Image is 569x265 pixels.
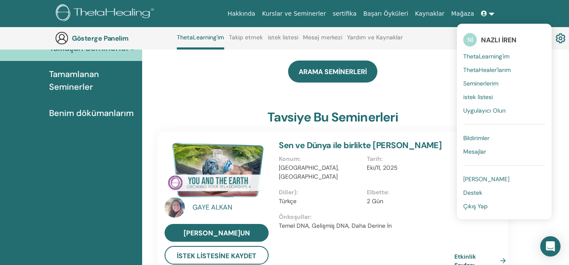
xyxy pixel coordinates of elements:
[463,172,545,186] a: [PERSON_NAME]
[268,33,298,41] font: istek listesi
[177,33,224,41] font: ThetaLearning'im
[463,202,488,210] font: Çıkış Yap
[463,134,489,142] font: Bildirimler
[192,203,209,212] font: GAYE
[367,188,388,196] font: Elbette
[299,67,367,76] font: ARAMA SEMİNERLERİ
[463,63,545,77] a: ThetaHealer'larım
[165,197,185,218] img: default.jpg
[463,145,545,158] a: Mesajlar
[279,164,339,180] font: [GEOGRAPHIC_DATA], [GEOGRAPHIC_DATA]
[451,10,474,17] font: Mağaza
[363,10,408,17] font: Başarı Öyküleri
[72,34,128,43] font: Gösterge Panelim
[360,6,412,22] a: Başarı Öyküleri
[229,34,263,47] a: Takip etmek
[268,34,298,47] a: istek listesi
[229,33,263,41] font: Takip etmek
[279,197,297,205] font: Türkçe
[49,42,129,53] font: Yaklaşan Seminerler
[367,164,398,171] font: Eki/11, 2025
[177,34,224,50] a: ThetaLearning'im
[540,236,561,257] div: Intercom Messenger'ı açın
[463,80,498,87] font: Seminerlerim
[288,61,377,83] a: ARAMA SEMİNERLERİ
[463,131,545,145] a: Bildirimler
[463,90,545,104] a: istek listesi
[463,52,509,60] font: ThetaLearning'im
[367,155,381,163] font: Tarih
[367,197,383,205] font: 2 Gün
[279,155,299,163] font: Konum
[279,188,297,196] font: Diller)
[299,155,301,163] font: :
[463,148,486,155] font: Mesajlar
[329,6,360,22] a: sertifika
[279,222,392,229] font: Temel DNA, Gelişmiş DNA, Daha Derine İn
[415,10,445,17] font: Kaynaklar
[463,104,545,117] a: Uygulayıcı Olun
[228,10,256,17] font: Hakkında
[55,31,69,45] img: generic-user-icon.jpg
[297,188,298,196] font: :
[463,30,545,50] a: NİNAZLI İREN
[310,213,312,221] font: :
[448,6,477,22] a: Mağaza
[467,36,473,44] font: Nİ
[211,203,232,212] font: ALKAN
[463,186,545,199] a: Destek
[333,10,356,17] font: sertifika
[347,33,403,41] font: Yardım ve Kaynaklar
[463,107,506,114] font: Uygulayıcı Olun
[177,251,256,260] font: İstek Listesine Kaydet
[56,4,157,23] img: logo.png
[192,202,271,213] a: GAYE ALKAN
[224,6,259,22] a: Hakkında
[49,108,134,119] font: Benim dökümanlarım
[463,93,493,101] font: istek listesi
[463,50,545,63] a: ThetaLearning'im
[303,34,342,47] a: Mesaj merkezi
[463,175,509,183] font: [PERSON_NAME]
[555,31,566,45] img: cog.svg
[165,246,269,265] button: İstek Listesine Kaydet
[463,66,511,74] font: ThetaHealer'larım
[347,34,403,47] a: Yardım ve Kaynaklar
[165,140,269,200] img: Sen ve Dünya
[258,6,329,22] a: Kurslar ve Seminerler
[463,77,545,90] a: Seminerlerim
[463,189,482,196] font: Destek
[381,155,383,163] font: :
[463,199,545,213] a: Çıkış Yap
[388,188,389,196] font: :
[279,140,442,151] a: Sen ve Dünya ile birlikte [PERSON_NAME]
[184,229,250,237] font: [PERSON_NAME]un
[49,69,99,92] font: Tamamlanan Seminerler
[412,6,448,22] a: Kaynaklar
[165,224,269,242] a: [PERSON_NAME]un
[303,33,342,41] font: Mesaj merkezi
[262,10,326,17] font: Kurslar ve Seminerler
[481,36,517,44] font: NAZLI İREN
[267,109,398,125] font: tavsiye bu seminerleri
[279,213,310,221] font: Önkoşullar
